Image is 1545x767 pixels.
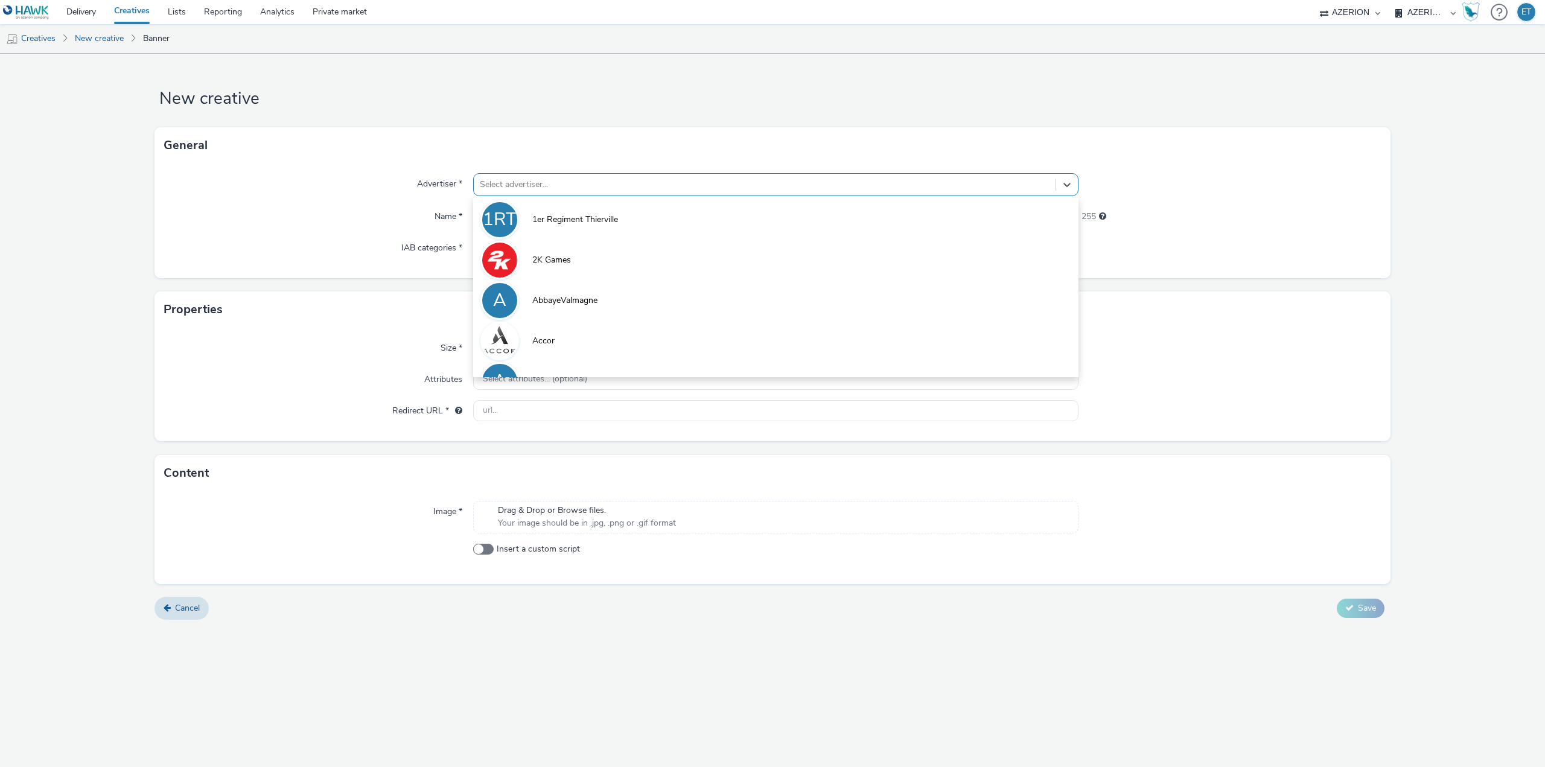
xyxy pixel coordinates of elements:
[430,206,467,223] label: Name *
[1462,2,1480,22] img: Hawk Academy
[493,284,506,317] div: A
[483,203,517,237] div: 1RT
[532,214,618,226] span: 1er Regiment Thierville
[412,173,467,190] label: Advertiser *
[1337,599,1384,618] button: Save
[482,243,517,278] img: 2K Games
[1099,211,1106,223] div: Maximum 255 characters
[175,602,200,614] span: Cancel
[1081,211,1096,223] span: 255
[164,136,208,154] h3: General
[473,400,1078,421] input: url...
[449,405,462,417] div: URL will be used as a validation URL with some SSPs and it will be the redirection URL of your cr...
[1358,602,1376,614] span: Save
[154,88,1390,110] h1: New creative
[436,337,467,354] label: Size *
[3,5,49,20] img: undefined Logo
[397,237,467,254] label: IAB categories *
[69,24,130,53] a: New creative
[428,501,467,518] label: Image *
[532,294,597,307] span: AbbayeValmagne
[532,375,609,387] span: ACFA_MULTIMEDIA
[498,517,676,529] span: Your image should be in .jpg, .png or .gif format
[1521,3,1531,21] div: ET
[137,24,176,53] a: Banner
[1462,2,1485,22] a: Hawk Academy
[532,335,555,347] span: Accor
[164,464,209,482] h3: Content
[154,597,209,620] a: Cancel
[483,374,587,384] span: Select attributes... (optional)
[6,33,18,45] img: mobile
[419,369,467,386] label: Attributes
[482,323,517,358] img: Accor
[497,543,580,555] span: Insert a custom script
[493,364,506,398] div: A
[164,301,223,319] h3: Properties
[387,400,467,417] label: Redirect URL *
[498,504,676,517] span: Drag & Drop or Browse files.
[532,254,571,266] span: 2K Games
